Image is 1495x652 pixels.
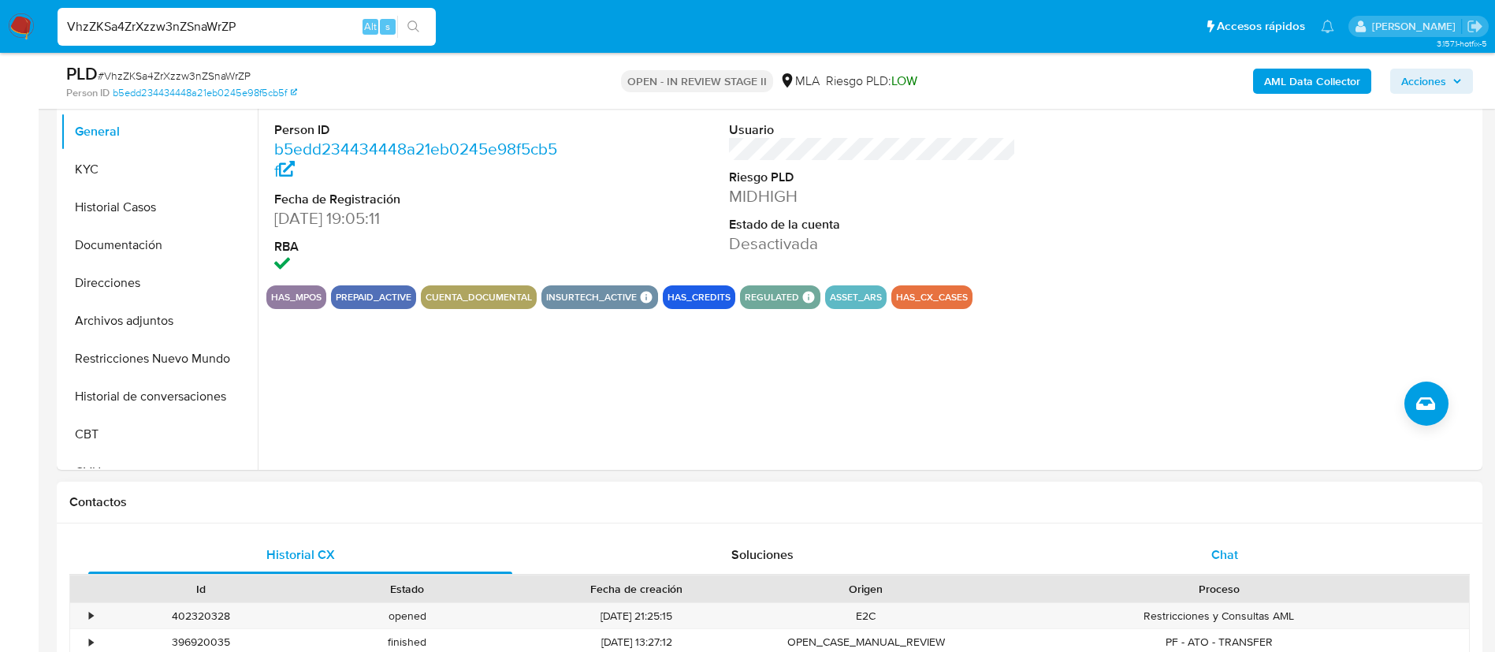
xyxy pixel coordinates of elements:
a: b5edd234434448a21eb0245e98f5cb5f [274,137,557,182]
button: has_cx_cases [896,294,968,300]
div: opened [304,603,511,629]
button: KYC [61,151,258,188]
div: Restricciones y Consultas AML [969,603,1469,629]
div: Id [109,581,293,597]
input: Buscar usuario o caso... [58,17,436,37]
button: cuenta_documental [426,294,532,300]
div: • [89,609,93,624]
button: Acciones [1390,69,1473,94]
button: prepaid_active [336,294,411,300]
dd: [DATE] 19:05:11 [274,207,562,229]
p: maria.acosta@mercadolibre.com [1372,19,1461,34]
span: Chat [1211,546,1238,564]
div: [DATE] 21:25:15 [511,603,763,629]
div: 402320328 [98,603,304,629]
dt: Riesgo PLD [729,169,1017,186]
span: Accesos rápidos [1217,18,1305,35]
div: MLA [779,73,820,90]
dd: MIDHIGH [729,185,1017,207]
dt: Estado de la cuenta [729,216,1017,233]
span: Soluciones [731,546,794,564]
button: insurtech_active [546,294,637,300]
div: Proceso [980,581,1458,597]
dd: Desactivada [729,233,1017,255]
span: LOW [891,72,917,90]
button: Documentación [61,226,258,264]
button: General [61,113,258,151]
dt: Usuario [729,121,1017,139]
button: Archivos adjuntos [61,302,258,340]
button: regulated [745,294,799,300]
a: Salir [1467,18,1483,35]
div: • [89,635,93,650]
button: Restricciones Nuevo Mundo [61,340,258,378]
button: Historial Casos [61,188,258,226]
span: # VhzZKSa4ZrXzzw3nZSnaWrZP [98,68,251,84]
b: Person ID [66,86,110,100]
button: Historial de conversaciones [61,378,258,415]
a: Notificaciones [1321,20,1334,33]
span: Historial CX [266,546,335,564]
span: s [385,19,390,34]
div: Fecha de creación [522,581,752,597]
dt: Person ID [274,121,562,139]
button: CVU [61,453,258,491]
div: Origen [774,581,958,597]
button: search-icon [397,16,430,38]
a: b5edd234434448a21eb0245e98f5cb5f [113,86,297,100]
button: asset_ars [830,294,882,300]
dt: RBA [274,238,562,255]
button: AML Data Collector [1253,69,1371,94]
h1: Contactos [69,494,1470,510]
button: has_credits [668,294,731,300]
button: has_mpos [271,294,322,300]
button: Direcciones [61,264,258,302]
span: 3.157.1-hotfix-5 [1437,37,1487,50]
span: Riesgo PLD: [826,73,917,90]
p: OPEN - IN REVIEW STAGE II [621,70,773,92]
b: AML Data Collector [1264,69,1360,94]
div: Estado [315,581,500,597]
button: CBT [61,415,258,453]
span: Acciones [1401,69,1446,94]
span: Alt [364,19,377,34]
b: PLD [66,61,98,86]
div: E2C [763,603,969,629]
dt: Fecha de Registración [274,191,562,208]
